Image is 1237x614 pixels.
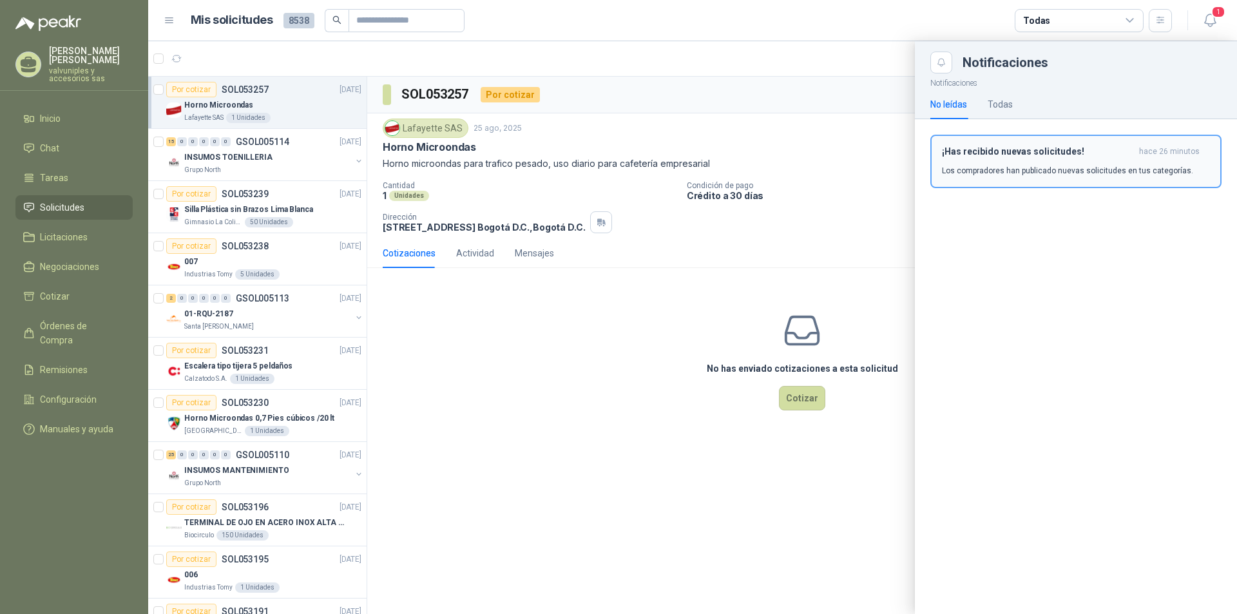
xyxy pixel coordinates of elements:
[40,392,97,407] span: Configuración
[40,319,120,347] span: Órdenes de Compra
[15,358,133,382] a: Remisiones
[40,260,99,274] span: Negociaciones
[1198,9,1222,32] button: 1
[40,422,113,436] span: Manuales y ayuda
[332,15,341,24] span: search
[40,141,59,155] span: Chat
[40,289,70,303] span: Cotizar
[15,254,133,279] a: Negociaciones
[191,11,273,30] h1: Mis solicitudes
[915,73,1237,90] p: Notificaciones
[40,230,88,244] span: Licitaciones
[15,195,133,220] a: Solicitudes
[40,111,61,126] span: Inicio
[942,165,1193,177] p: Los compradores han publicado nuevas solicitudes en tus categorías.
[930,97,967,111] div: No leídas
[930,135,1222,188] button: ¡Has recibido nuevas solicitudes!hace 26 minutos Los compradores han publicado nuevas solicitudes...
[15,166,133,190] a: Tareas
[15,417,133,441] a: Manuales y ayuda
[283,13,314,28] span: 8538
[15,106,133,131] a: Inicio
[942,146,1134,157] h3: ¡Has recibido nuevas solicitudes!
[40,363,88,377] span: Remisiones
[49,67,133,82] p: valvuniples y accesorios sas
[15,387,133,412] a: Configuración
[15,225,133,249] a: Licitaciones
[15,136,133,160] a: Chat
[988,97,1013,111] div: Todas
[1139,146,1200,157] span: hace 26 minutos
[1023,14,1050,28] div: Todas
[930,52,952,73] button: Close
[40,200,84,215] span: Solicitudes
[15,284,133,309] a: Cotizar
[963,56,1222,69] div: Notificaciones
[15,314,133,352] a: Órdenes de Compra
[15,15,81,31] img: Logo peakr
[49,46,133,64] p: [PERSON_NAME] [PERSON_NAME]
[1211,6,1225,18] span: 1
[40,171,68,185] span: Tareas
